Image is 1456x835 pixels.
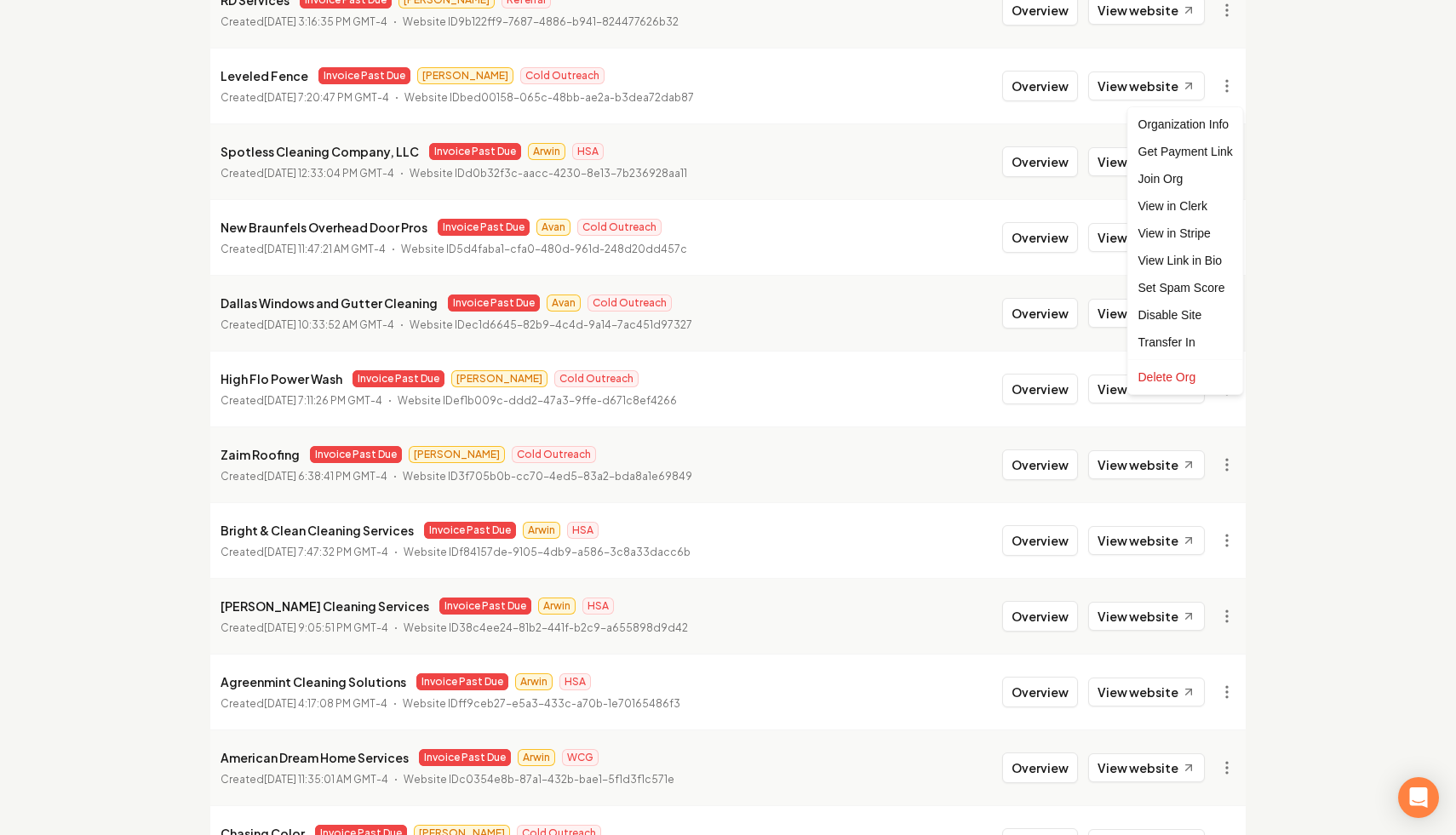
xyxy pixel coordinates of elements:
[1132,192,1240,220] a: View in Clerk
[1132,274,1240,301] div: Set Spam Score
[1132,165,1240,192] div: Join Org
[1132,220,1240,247] a: View in Stripe
[1132,363,1240,391] div: Delete Org
[1132,138,1240,165] div: Get Payment Link
[1132,301,1240,329] div: Disable Site
[1132,247,1240,274] a: View Link in Bio
[1132,111,1240,138] div: Organization Info
[1132,329,1240,356] div: Transfer In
